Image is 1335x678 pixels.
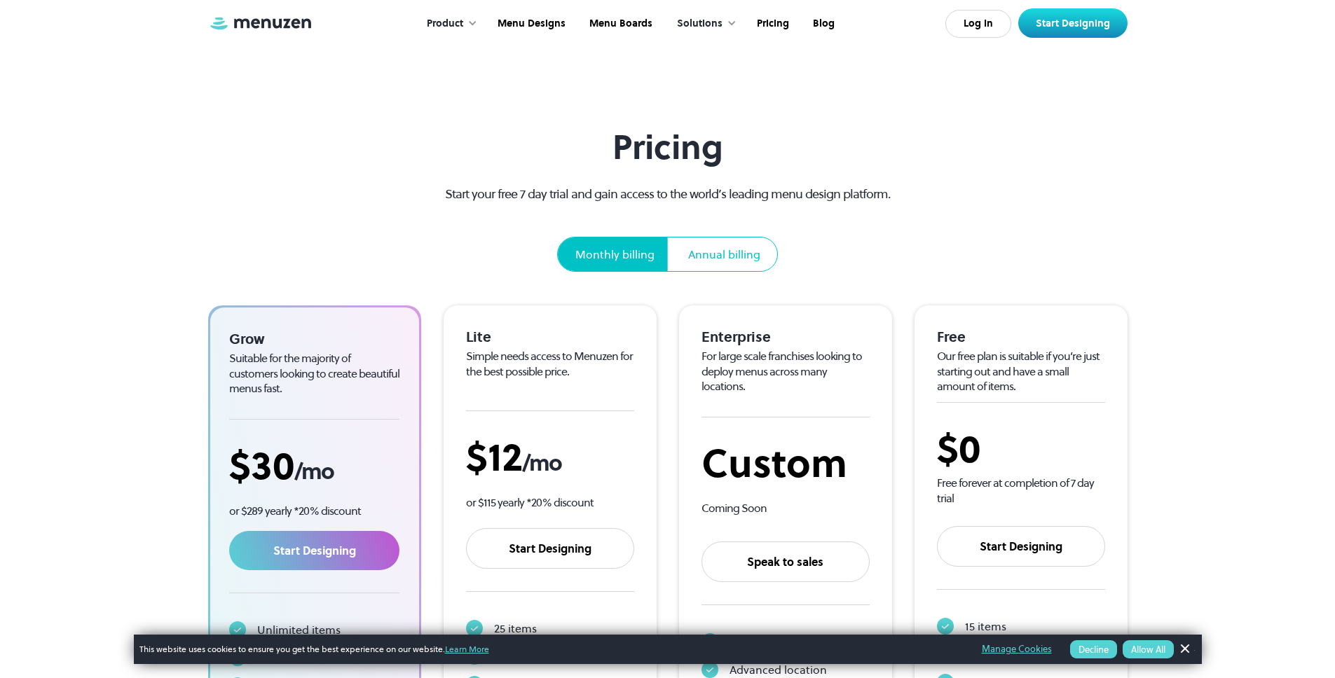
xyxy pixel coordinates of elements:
div: $ [229,442,400,489]
div: Solutions [677,16,723,32]
button: Allow All [1123,640,1174,658]
div: Grow [229,330,400,348]
a: Manage Cookies [982,642,1052,657]
a: Start Designing [937,526,1105,567]
a: Blog [800,2,845,46]
div: Simple needs access to Menuzen for the best possible price. [466,349,634,379]
h1: Pricing [420,127,915,167]
div: Suitable for the majority of customers looking to create beautiful menus fast. [229,351,400,396]
div: Coming Soon [701,501,870,516]
span: /mo [294,456,334,487]
div: Product [413,2,484,46]
div: Monthly billing [575,246,655,263]
div: 15 items [965,618,1006,635]
a: Start Designing [466,528,634,569]
div: Our free plan is suitable if you’re just starting out and have a small amount of items. [937,349,1105,394]
div: $ [466,434,634,480]
a: Pricing [744,2,800,46]
a: Menu Boards [576,2,663,46]
p: or $115 yearly *20% discount [466,494,634,511]
div: 25 items [494,620,537,637]
div: For large scale franchises looking to deploy menus across many locations. [701,349,870,394]
div: $0 [937,425,1105,472]
div: Annual billing [688,246,760,263]
div: Enterprise [701,328,870,346]
a: Speak to sales [701,541,870,582]
div: Unlimited items [257,621,341,638]
div: Solutions [663,2,744,46]
div: Lite [466,328,634,346]
a: Menu Designs [484,2,576,46]
p: Start your free 7 day trial and gain access to the world’s leading menu design platform. [420,184,915,203]
div: Product [427,16,463,32]
a: Dismiss Banner [1174,639,1195,660]
span: /mo [522,448,561,478]
span: 30 [251,438,294,492]
div: Custom [701,440,870,487]
div: Free [937,328,1105,346]
span: This website uses cookies to ensure you get the best experience on our website. [139,643,962,656]
div: REST / API / Webhooks [730,633,847,650]
p: or $289 yearly *20% discount [229,503,400,519]
div: Free forever at completion of 7 day trial [937,476,1105,506]
a: Learn More [445,643,489,655]
a: Start Designing [229,531,400,570]
a: Start Designing [1018,8,1128,38]
button: Decline [1070,640,1117,658]
a: Log In [945,10,1011,38]
span: 12 [488,430,522,484]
